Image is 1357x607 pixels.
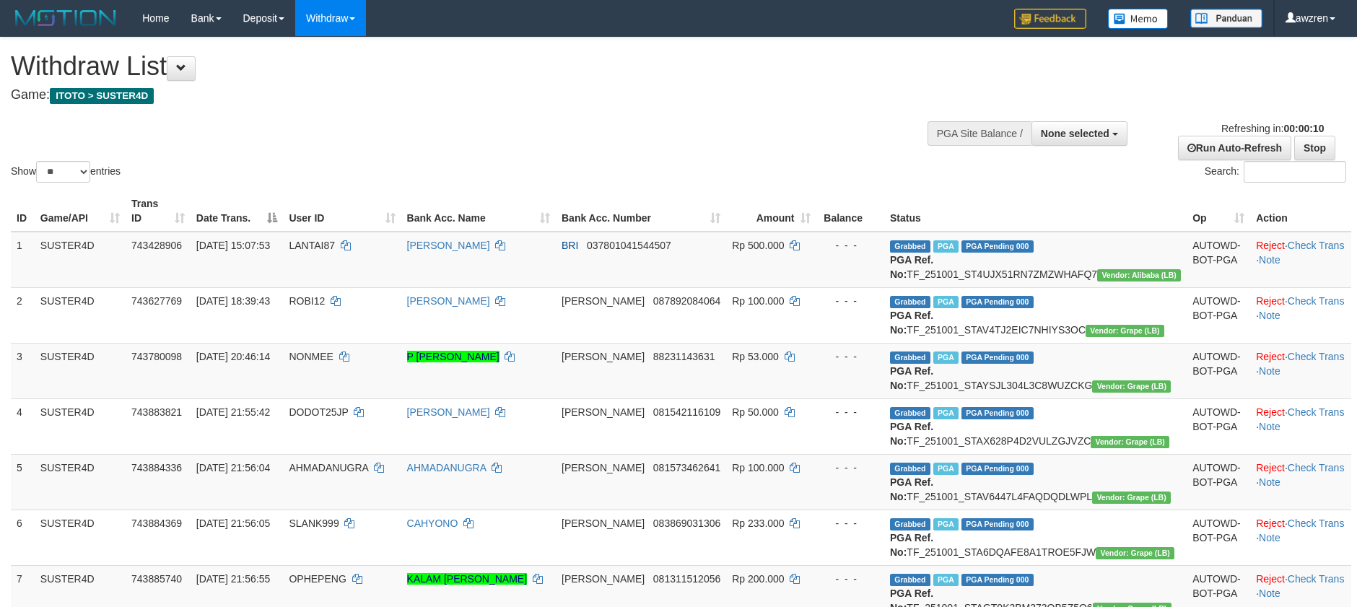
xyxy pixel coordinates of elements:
td: TF_251001_ST4UJX51RN7ZMZWHAFQ7 [884,232,1187,288]
a: P [PERSON_NAME] [407,351,499,362]
span: Vendor URL: https://dashboard.q2checkout.com/secure [1086,325,1164,337]
th: Status [884,191,1187,232]
span: Grabbed [890,240,930,253]
a: Note [1259,476,1280,488]
th: ID [11,191,35,232]
span: 743428906 [131,240,182,251]
th: Bank Acc. Name: activate to sort column ascending [401,191,556,232]
span: Grabbed [890,407,930,419]
span: [DATE] 21:56:55 [196,573,270,585]
th: Balance [816,191,884,232]
span: LANTAI87 [289,240,335,251]
span: Vendor URL: https://dashboard.q2checkout.com/secure [1097,269,1181,281]
span: Vendor URL: https://dashboard.q2checkout.com/secure [1092,492,1171,504]
span: BRI [562,240,578,251]
td: 3 [11,343,35,398]
span: Copy 88231143631 to clipboard [653,351,715,362]
span: Vendor URL: https://dashboard.q2checkout.com/secure [1091,436,1169,448]
img: Button%20Memo.svg [1108,9,1169,29]
span: Marked by awzren [933,351,959,364]
select: Showentries [36,161,90,183]
b: PGA Ref. No: [890,254,933,280]
a: Reject [1256,518,1285,529]
span: PGA Pending [961,351,1034,364]
span: Copy 037801041544507 to clipboard [587,240,671,251]
span: NONMEE [289,351,333,362]
label: Search: [1205,161,1346,183]
span: Marked by awzardi [933,463,959,475]
a: Check Trans [1288,240,1345,251]
td: TF_251001_STAX628P4D2VULZGJVZC [884,398,1187,454]
a: Run Auto-Refresh [1178,136,1291,160]
span: Marked by awzardi [933,407,959,419]
td: AUTOWD-BOT-PGA [1187,287,1250,343]
img: panduan.png [1190,9,1262,28]
span: SLANK999 [289,518,339,529]
span: [PERSON_NAME] [562,462,645,473]
td: · · [1250,454,1351,510]
span: DODOT25JP [289,406,348,418]
span: Rp 500.000 [732,240,784,251]
span: Rp 53.000 [732,351,779,362]
b: PGA Ref. No: [890,365,933,391]
strong: 00:00:10 [1283,123,1324,134]
span: Copy 087892084064 to clipboard [653,295,720,307]
a: Note [1259,310,1280,321]
span: 743884369 [131,518,182,529]
h1: Withdraw List [11,52,890,81]
td: · · [1250,287,1351,343]
td: AUTOWD-BOT-PGA [1187,343,1250,398]
span: [PERSON_NAME] [562,295,645,307]
span: [PERSON_NAME] [562,351,645,362]
th: Game/API: activate to sort column ascending [35,191,126,232]
span: [PERSON_NAME] [562,406,645,418]
td: · · [1250,398,1351,454]
span: Rp 100.000 [732,462,784,473]
a: Note [1259,421,1280,432]
span: 743627769 [131,295,182,307]
span: Marked by awzardi [933,574,959,586]
span: ITOTO > SUSTER4D [50,88,154,104]
span: [DATE] 15:07:53 [196,240,270,251]
div: - - - [822,405,878,419]
span: [DATE] 21:56:04 [196,462,270,473]
div: PGA Site Balance / [928,121,1031,146]
td: AUTOWD-BOT-PGA [1187,232,1250,288]
span: PGA Pending [961,240,1034,253]
span: 743883821 [131,406,182,418]
span: [DATE] 21:55:42 [196,406,270,418]
td: 4 [11,398,35,454]
div: - - - [822,460,878,475]
span: 743780098 [131,351,182,362]
span: PGA Pending [961,574,1034,586]
span: OPHEPENG [289,573,346,585]
th: Amount: activate to sort column ascending [726,191,816,232]
td: SUSTER4D [35,398,126,454]
a: Reject [1256,462,1285,473]
a: CAHYONO [407,518,458,529]
a: Note [1259,532,1280,543]
td: · · [1250,510,1351,565]
span: None selected [1041,128,1109,139]
th: Bank Acc. Number: activate to sort column ascending [556,191,726,232]
td: TF_251001_STAV6447L4FAQDQDLWPL [884,454,1187,510]
a: [PERSON_NAME] [407,406,490,418]
span: Marked by awztoto [933,240,959,253]
a: Reject [1256,240,1285,251]
a: Check Trans [1288,295,1345,307]
td: · · [1250,343,1351,398]
span: Grabbed [890,574,930,586]
button: None selected [1031,121,1127,146]
td: TF_251001_STA6DQAFE8A1TROE5FJW [884,510,1187,565]
span: Rp 50.000 [732,406,779,418]
span: [PERSON_NAME] [562,573,645,585]
div: - - - [822,294,878,308]
b: PGA Ref. No: [890,532,933,558]
span: Rp 233.000 [732,518,784,529]
span: Copy 081311512056 to clipboard [653,573,720,585]
img: Feedback.jpg [1014,9,1086,29]
td: TF_251001_STAYSJL304L3C8WUZCKG [884,343,1187,398]
div: - - - [822,238,878,253]
span: PGA Pending [961,407,1034,419]
b: PGA Ref. No: [890,310,933,336]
